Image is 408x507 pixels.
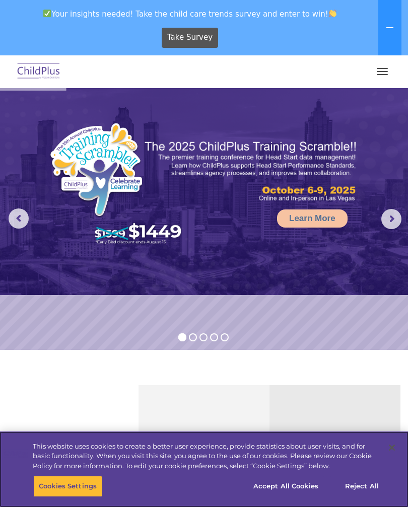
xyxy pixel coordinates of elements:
[43,10,51,17] img: ✅
[162,28,219,48] a: Take Survey
[33,442,380,471] div: This website uses cookies to create a better user experience, provide statistics about user visit...
[167,29,213,46] span: Take Survey
[277,209,348,228] a: Learn More
[4,4,376,24] span: Your insights needed! Take the child care trends survey and enter to win!
[329,10,336,17] img: 👏
[248,476,324,497] button: Accept All Cookies
[33,476,102,497] button: Cookies Settings
[381,437,403,459] button: Close
[15,60,62,84] img: ChildPlus by Procare Solutions
[330,476,393,497] button: Reject All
